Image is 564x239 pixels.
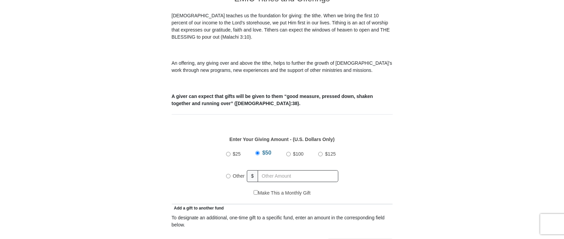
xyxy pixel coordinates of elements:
input: Make This a Monthly Gift [254,190,258,195]
span: $100 [293,151,304,157]
span: $125 [325,151,336,157]
b: A giver can expect that gifts will be given to them “good measure, pressed down, shaken together ... [172,94,373,106]
span: $ [247,170,258,182]
label: Make This a Monthly Gift [254,190,311,197]
span: Add a gift to another fund [172,206,224,211]
input: Other Amount [258,170,338,182]
div: To designate an additional, one-time gift to a specific fund, enter an amount in the correspondin... [172,214,393,228]
span: $50 [262,150,271,156]
span: $25 [233,151,241,157]
span: Other [233,173,245,179]
strong: Enter Your Giving Amount - (U.S. Dollars Only) [229,137,335,142]
p: An offering, any giving over and above the tithe, helps to further the growth of [DEMOGRAPHIC_DAT... [172,60,393,74]
p: [DEMOGRAPHIC_DATA] teaches us the foundation for giving: the tithe. When we bring the first 10 pe... [172,12,393,41]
